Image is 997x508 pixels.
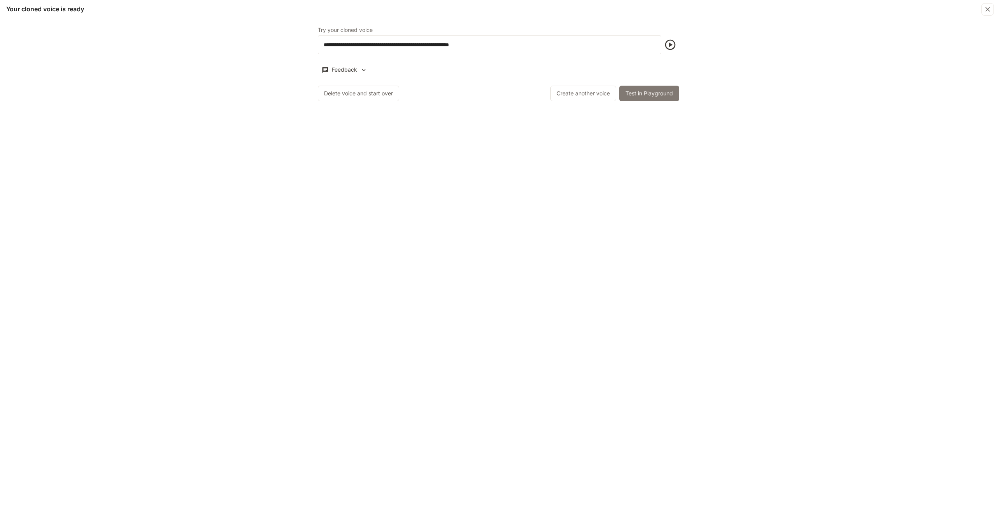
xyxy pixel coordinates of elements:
[318,86,399,101] button: Delete voice and start over
[619,86,679,101] button: Test in Playground
[6,5,84,13] h5: Your cloned voice is ready
[550,86,616,101] button: Create another voice
[318,27,373,33] p: Try your cloned voice
[318,63,371,76] button: Feedback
